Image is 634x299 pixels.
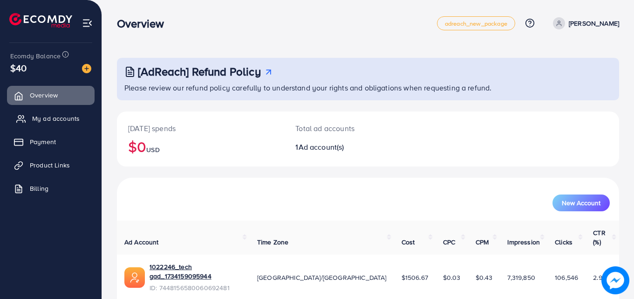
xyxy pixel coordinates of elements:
[555,237,573,247] span: Clicks
[124,267,145,288] img: ic-ads-acc.e4c84228.svg
[146,145,159,154] span: USD
[562,200,600,206] span: New Account
[30,184,48,193] span: Billing
[569,18,619,29] p: [PERSON_NAME]
[402,273,428,282] span: $1506.67
[7,132,95,151] a: Payment
[7,109,95,128] a: My ad accounts
[295,143,399,152] h2: 1
[150,262,242,281] a: 1022246_tech gad_1734159095944
[7,86,95,104] a: Overview
[7,179,95,198] a: Billing
[507,273,535,282] span: 7,319,850
[124,82,614,93] p: Please review our refund policy carefully to understand your rights and obligations when requesti...
[443,237,455,247] span: CPC
[150,283,242,292] span: ID: 7448156580060692481
[257,273,387,282] span: [GEOGRAPHIC_DATA]/[GEOGRAPHIC_DATA]
[593,228,605,247] span: CTR (%)
[402,237,415,247] span: Cost
[507,237,540,247] span: Impression
[10,51,61,61] span: Ecomdy Balance
[476,237,489,247] span: CPM
[437,16,515,30] a: adreach_new_package
[30,90,58,100] span: Overview
[10,61,27,75] span: $40
[9,13,72,28] img: logo
[7,156,95,174] a: Product Links
[117,17,171,30] h3: Overview
[443,273,461,282] span: $0.03
[82,64,91,73] img: image
[30,137,56,146] span: Payment
[30,160,70,170] span: Product Links
[295,123,399,134] p: Total ad accounts
[555,273,578,282] span: 106,546
[445,21,507,27] span: adreach_new_package
[257,237,288,247] span: Time Zone
[138,65,261,78] h3: [AdReach] Refund Policy
[476,273,493,282] span: $0.43
[32,114,80,123] span: My ad accounts
[549,17,619,29] a: [PERSON_NAME]
[128,123,273,134] p: [DATE] spends
[299,142,344,152] span: Ad account(s)
[124,237,159,247] span: Ad Account
[82,18,93,28] img: menu
[593,273,606,282] span: 2.93
[601,266,629,294] img: image
[552,195,610,211] button: New Account
[128,138,273,155] h2: $0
